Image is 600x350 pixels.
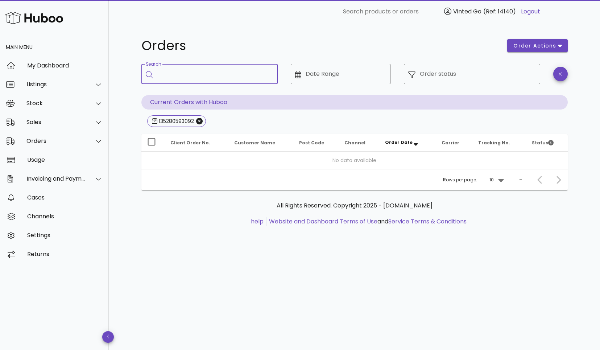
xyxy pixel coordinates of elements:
[266,217,467,226] li: and
[26,175,86,182] div: Invoicing and Payments
[26,137,86,144] div: Orders
[339,134,379,152] th: Channel
[165,134,228,152] th: Client Order No.
[27,213,103,220] div: Channels
[141,95,568,110] p: Current Orders with Huboo
[453,7,481,16] span: Vinted Go
[5,10,63,26] img: Huboo Logo
[146,62,161,67] label: Search
[483,7,516,16] span: (Ref: 14140)
[26,119,86,125] div: Sales
[27,156,103,163] div: Usage
[293,134,339,152] th: Post Code
[170,140,210,146] span: Client Order No.
[141,152,568,169] td: No data available
[251,217,264,226] a: help
[299,140,324,146] span: Post Code
[379,134,436,152] th: Order Date: Sorted descending. Activate to remove sorting.
[27,232,103,239] div: Settings
[519,177,522,183] div: –
[478,140,510,146] span: Tracking No.
[26,100,86,107] div: Stock
[507,39,567,52] button: order actions
[344,140,365,146] span: Channel
[228,134,294,152] th: Customer Name
[26,81,86,88] div: Listings
[532,140,554,146] span: Status
[269,217,377,226] a: Website and Dashboard Terms of Use
[513,42,556,50] span: order actions
[443,169,505,190] div: Rows per page:
[521,7,540,16] a: Logout
[385,139,413,145] span: Order Date
[147,201,562,210] p: All Rights Reserved. Copyright 2025 - [DOMAIN_NAME]
[526,134,567,152] th: Status
[27,62,103,69] div: My Dashboard
[489,174,505,186] div: 10Rows per page:
[388,217,467,226] a: Service Terms & Conditions
[436,134,472,152] th: Carrier
[472,134,526,152] th: Tracking No.
[234,140,275,146] span: Customer Name
[27,194,103,201] div: Cases
[442,140,459,146] span: Carrier
[489,177,494,183] div: 10
[196,118,203,124] button: Close
[27,251,103,258] div: Returns
[141,39,499,52] h1: Orders
[157,118,194,125] div: 135280593092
